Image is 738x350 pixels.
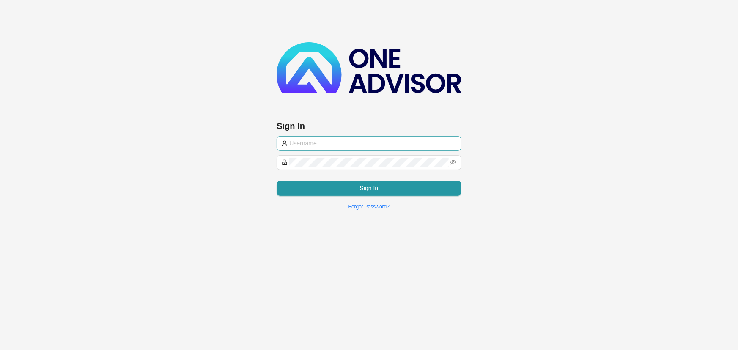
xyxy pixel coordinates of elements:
h3: Sign In [277,120,461,132]
a: Forgot Password? [348,204,390,210]
span: user [282,140,288,146]
button: Sign In [277,181,461,196]
span: lock [282,159,288,165]
img: b89e593ecd872904241dc73b71df2e41-logo-dark.svg [277,42,461,93]
span: eye-invisible [450,159,456,165]
input: Username [289,139,456,148]
span: Sign In [360,183,379,193]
